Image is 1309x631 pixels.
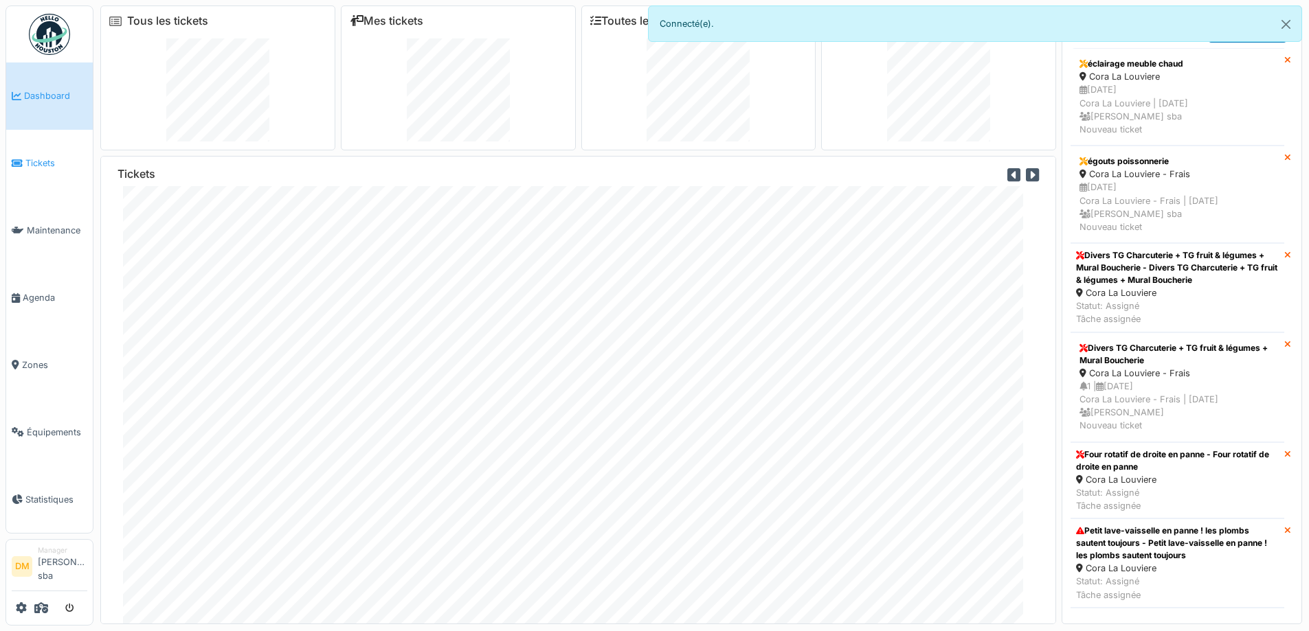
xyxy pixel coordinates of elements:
[12,556,32,577] li: DM
[1076,525,1279,562] div: Petit lave-vaisselle en panne ! les plombs sautent toujours - Petit lave-vaisselle en panne ! les...
[1071,146,1284,243] a: égouts poissonnerie Cora La Louviere - Frais [DATE]Cora La Louviere - Frais | [DATE] [PERSON_NAME...
[27,224,87,237] span: Maintenance
[6,466,93,533] a: Statistiques
[1076,473,1279,486] div: Cora La Louviere
[118,168,155,181] h6: Tickets
[1076,575,1279,601] div: Statut: Assigné Tâche assignée
[1071,243,1284,332] a: Divers TG Charcuterie + TG fruit & légumes + Mural Boucherie - Divers TG Charcuterie + TG fruit &...
[6,332,93,399] a: Zones
[6,398,93,466] a: Équipements
[1079,342,1275,367] div: Divers TG Charcuterie + TG fruit & légumes + Mural Boucherie
[24,89,87,102] span: Dashboard
[648,5,1303,42] div: Connecté(e).
[25,157,87,170] span: Tickets
[23,291,87,304] span: Agenda
[38,545,87,555] div: Manager
[12,545,87,591] a: DM Manager[PERSON_NAME] sba
[1071,442,1284,519] a: Four rotatif de droite en panne - Four rotatif de droite en panne Cora La Louviere Statut: Assign...
[6,62,93,130] a: Dashboard
[1076,448,1279,473] div: Four rotatif de droite en panne - Four rotatif de droite en panne
[1076,299,1279,325] div: Statut: Assigné Tâche assignée
[1076,562,1279,575] div: Cora La Louviere
[1079,168,1275,181] div: Cora La Louviere - Frais
[350,14,423,27] a: Mes tickets
[1079,181,1275,233] div: [DATE] Cora La Louviere - Frais | [DATE] [PERSON_NAME] sba Nouveau ticket
[6,197,93,264] a: Maintenance
[1271,6,1301,43] button: Close
[1079,380,1275,433] div: 1 | [DATE] Cora La Louviere - Frais | [DATE] [PERSON_NAME] Nouveau ticket
[25,493,87,506] span: Statistiques
[1079,58,1275,70] div: éclairage meuble chaud
[1079,83,1275,136] div: [DATE] Cora La Louviere | [DATE] [PERSON_NAME] sba Nouveau ticket
[29,14,70,55] img: Badge_color-CXgf-gQk.svg
[38,545,87,588] li: [PERSON_NAME] sba
[1076,286,1279,299] div: Cora La Louviere
[1071,518,1284,608] a: Petit lave-vaisselle en panne ! les plombs sautent toujours - Petit lave-vaisselle en panne ! les...
[1079,367,1275,380] div: Cora La Louviere - Frais
[1079,155,1275,168] div: égouts poissonnerie
[1071,332,1284,442] a: Divers TG Charcuterie + TG fruit & légumes + Mural Boucherie Cora La Louviere - Frais 1 |[DATE]Co...
[1079,70,1275,83] div: Cora La Louviere
[1071,48,1284,146] a: éclairage meuble chaud Cora La Louviere [DATE]Cora La Louviere | [DATE] [PERSON_NAME] sbaNouveau ...
[1076,249,1279,286] div: Divers TG Charcuterie + TG fruit & légumes + Mural Boucherie - Divers TG Charcuterie + TG fruit &...
[127,14,208,27] a: Tous les tickets
[6,130,93,197] a: Tickets
[1076,486,1279,512] div: Statut: Assigné Tâche assignée
[6,264,93,332] a: Agenda
[22,358,87,371] span: Zones
[27,426,87,439] span: Équipements
[590,14,693,27] a: Toutes les tâches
